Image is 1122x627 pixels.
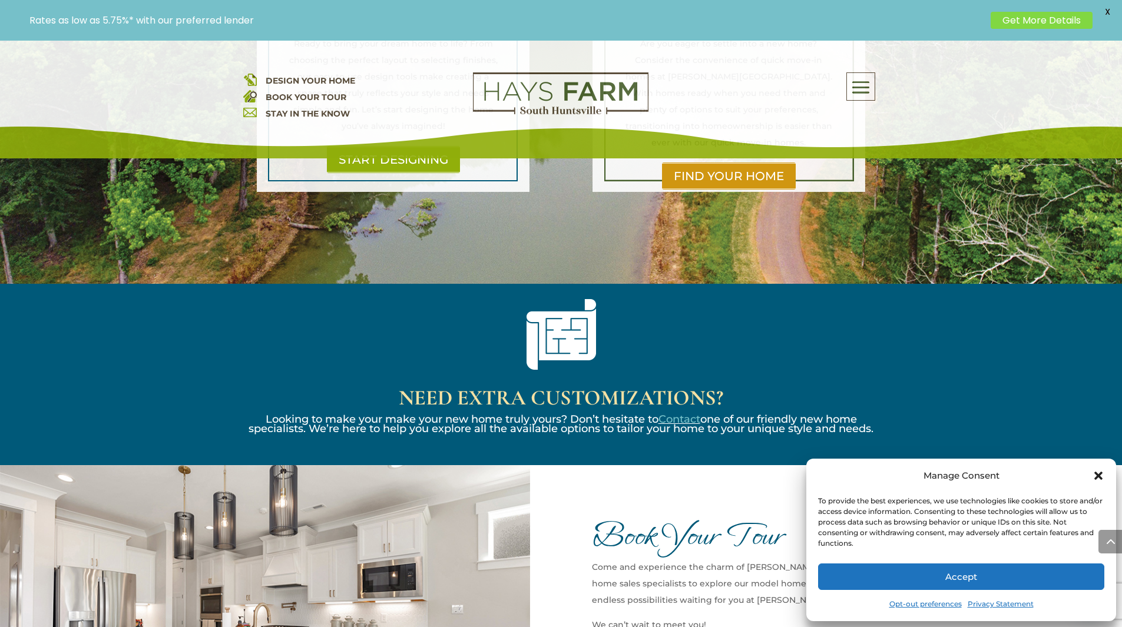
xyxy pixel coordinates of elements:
img: Logo [473,72,648,115]
a: Privacy Statement [968,596,1034,612]
a: START DESIGNING [327,146,460,173]
p: Rates as low as 5.75%* with our preferred lender [29,15,985,26]
a: Get More Details [991,12,1093,29]
button: Accept [818,563,1104,590]
h2: NEED EXTRA CUSTOMIZATIONS? [243,387,879,414]
a: Contact [658,413,700,426]
span: X [1098,3,1116,21]
div: To provide the best experiences, we use technologies like cookies to store and/or access device i... [818,496,1103,549]
a: Opt-out preferences [889,596,962,612]
div: Manage Consent [924,467,999,484]
a: DESIGN YOUR HOME [266,75,355,86]
h1: Book Your Tour [592,518,1069,559]
img: design your home [243,72,257,86]
a: hays farm homes huntsville development [473,107,648,117]
div: Close dialog [1093,470,1104,482]
a: BOOK YOUR TOUR [266,92,346,102]
a: FIND YOUR HOME [662,162,796,190]
p: Come and experience the charm of [PERSON_NAME] Farm firsthand. Schedule a visit with one of our n... [592,559,1069,616]
img: book your home tour [243,89,257,102]
a: STAY IN THE KNOW [266,108,350,119]
p: Looking to make your make your new home truly yours? Don’t hesitate to one of our friendly new ho... [243,414,879,433]
img: CustomizationIcon [526,298,596,370]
